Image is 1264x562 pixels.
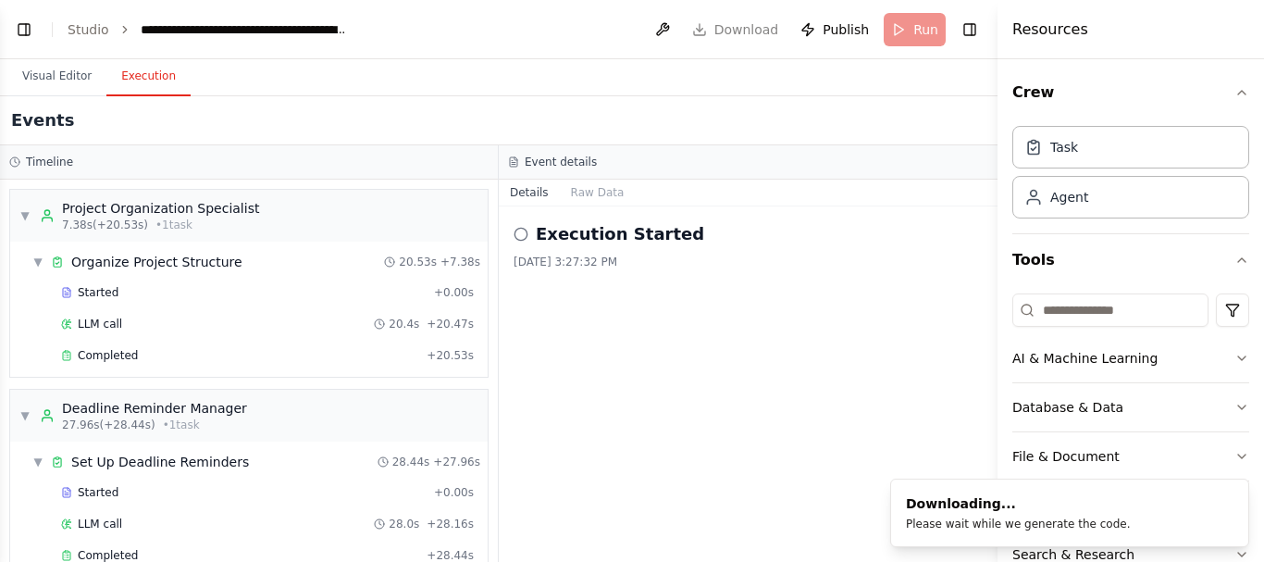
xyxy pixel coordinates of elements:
span: 28.0s [389,517,419,531]
button: Crew [1012,67,1249,119]
button: Show left sidebar [11,17,37,43]
span: LLM call [78,317,122,331]
span: • 1 task [163,418,200,432]
span: 20.4s [389,317,419,331]
button: Visual Editor [7,57,106,96]
div: Organize Project Structure [71,253,242,271]
span: 7.38s (+20.53s) [62,218,148,232]
button: Tools [1012,234,1249,286]
h4: Resources [1012,19,1088,41]
h2: Execution Started [536,221,704,247]
span: LLM call [78,517,122,531]
span: + 20.47s [427,317,474,331]
span: ▼ [19,208,31,223]
button: Execution [106,57,191,96]
button: Details [499,180,560,206]
button: File & Document [1012,432,1249,481]
button: Database & Data [1012,383,1249,431]
div: Database & Data [1012,398,1123,417]
span: Completed [78,348,138,363]
span: + 27.96s [433,455,480,469]
h2: Events [11,107,74,133]
span: Started [78,285,118,300]
div: Deadline Reminder Manager [62,399,247,418]
h3: Event details [525,155,597,169]
button: AI & Machine Learning [1012,334,1249,382]
div: Downloading... [906,494,1131,513]
div: Task [1050,138,1078,156]
div: [DATE] 3:27:32 PM [514,255,983,269]
span: ▼ [19,408,31,423]
span: Started [78,485,118,500]
span: Publish [823,20,869,39]
span: ▼ [32,255,43,269]
span: • 1 task [155,218,192,232]
div: Please wait while we generate the code. [906,517,1131,531]
a: Studio [68,22,109,37]
div: Crew [1012,119,1249,233]
button: Publish [793,13,876,46]
button: Hide right sidebar [957,17,983,43]
div: Project Organization Specialist [62,199,259,218]
span: 28.44s [392,455,430,469]
span: + 20.53s [427,348,474,363]
span: 20.53s [399,255,437,269]
button: Raw Data [560,180,636,206]
div: Set Up Deadline Reminders [71,453,249,471]
span: + 28.16s [427,517,474,531]
div: AI & Machine Learning [1012,349,1158,368]
h3: Timeline [26,155,73,169]
span: 27.96s (+28.44s) [62,418,155,432]
span: + 0.00s [434,285,474,300]
span: ▼ [32,455,43,469]
nav: breadcrumb [68,20,349,39]
div: Agent [1050,188,1088,206]
div: File & Document [1012,447,1120,466]
span: + 7.38s [440,255,480,269]
span: + 0.00s [434,485,474,500]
